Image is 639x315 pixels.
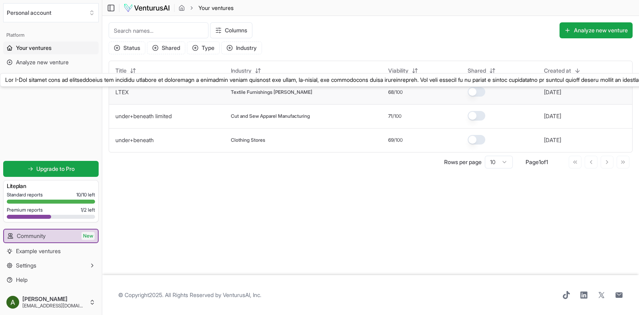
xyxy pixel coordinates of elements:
[16,247,61,255] span: Example ventures
[22,295,86,303] span: [PERSON_NAME]
[544,112,561,120] button: [DATE]
[468,67,486,75] span: Shared
[3,3,99,22] button: Select an organization
[226,64,266,77] button: Industry
[544,88,561,96] button: [DATE]
[115,112,172,120] button: under+beneath limited
[231,137,265,143] span: Clothing Stores
[526,158,539,165] span: Page
[4,230,98,242] a: CommunityNew
[3,161,99,177] a: Upgrade to Pro
[231,67,252,75] span: Industry
[76,192,95,198] span: 10 / 10 left
[393,113,401,119] span: /100
[187,42,220,54] button: Type
[3,56,99,69] a: Analyze new venture
[81,232,95,240] span: New
[394,89,403,95] span: /100
[123,3,170,13] img: logo
[16,276,28,284] span: Help
[3,245,99,258] a: Example ventures
[388,137,394,143] span: 69
[7,182,95,190] h3: Lite plan
[546,158,548,165] span: 1
[16,44,52,52] span: Your ventures
[3,273,99,286] a: Help
[3,29,99,42] div: Platform
[210,22,252,38] button: Columns
[444,158,482,166] p: Rows per page
[16,58,69,66] span: Analyze new venture
[223,291,260,298] a: VenturusAI, Inc
[544,67,571,75] span: Created at
[3,259,99,272] button: Settings
[36,165,75,173] span: Upgrade to Pro
[231,113,310,119] span: Cut and Sew Apparel Manufacturing
[16,262,36,269] span: Settings
[109,22,208,38] input: Search names...
[394,137,403,143] span: /100
[115,136,154,144] button: under+beneath
[111,64,141,77] button: Title
[388,113,393,119] span: 71
[231,89,312,95] span: Textile Furnishings [PERSON_NAME]
[115,67,127,75] span: Title
[81,207,95,213] span: 1 / 2 left
[544,136,561,144] button: [DATE]
[221,42,262,54] button: Industry
[7,192,43,198] span: Standard reports
[560,22,633,38] button: Analyze new venture
[463,64,500,77] button: Shared
[198,4,234,12] span: Your ventures
[539,64,585,77] button: Created at
[147,42,185,54] button: Shared
[115,137,154,143] a: under+beneath
[17,232,46,240] span: Community
[22,303,86,309] span: [EMAIL_ADDRESS][DOMAIN_NAME]
[115,113,172,119] a: under+beneath limited
[179,4,234,12] nav: breadcrumb
[541,158,546,165] span: of
[388,89,394,95] span: 68
[539,158,541,165] span: 1
[6,296,19,309] img: ACg8ocJ7KVQOdJaW3PdX8E65e2EZ92JzdNb9v8V4PtX_TGc3q-9WSg=s96-c
[115,88,129,96] button: LTEX
[3,42,99,54] a: Your ventures
[7,207,43,213] span: Premium reports
[109,42,145,54] button: Status
[118,291,261,299] span: © Copyright 2025 . All Rights Reserved by .
[388,67,409,75] span: Viability
[383,64,423,77] button: Viability
[3,293,99,312] button: [PERSON_NAME][EMAIL_ADDRESS][DOMAIN_NAME]
[115,89,129,95] a: LTEX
